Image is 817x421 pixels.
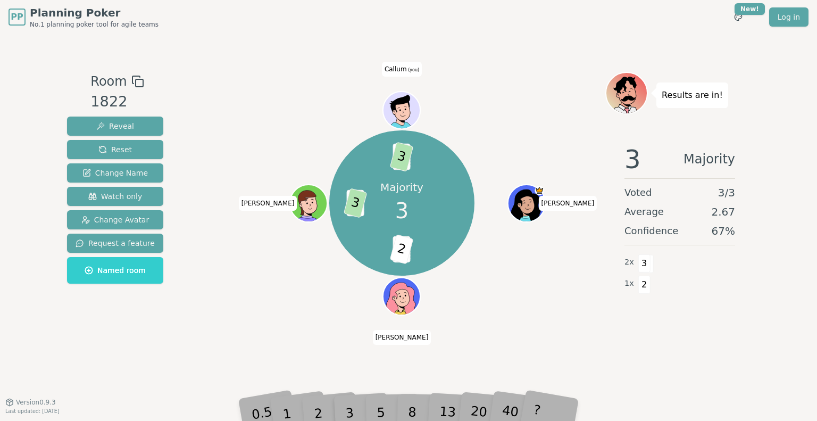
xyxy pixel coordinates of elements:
[5,408,60,414] span: Last updated: [DATE]
[67,210,163,229] button: Change Avatar
[390,142,414,172] span: 3
[16,398,56,407] span: Version 0.9.3
[395,195,408,227] span: 3
[85,265,146,276] span: Named room
[344,188,368,218] span: 3
[683,146,735,172] span: Majority
[9,5,159,29] a: PPPlanning PokerNo.1 planning poker tool for agile teams
[76,238,155,249] span: Request a feature
[535,186,545,195] span: Pamela is the host
[718,185,735,200] span: 3 / 3
[407,68,420,72] span: (you)
[624,185,652,200] span: Voted
[67,140,163,159] button: Reset
[30,20,159,29] span: No.1 planning poker tool for agile teams
[662,88,723,103] p: Results are in!
[30,5,159,20] span: Planning Poker
[712,224,735,238] span: 67 %
[638,276,651,294] span: 2
[5,398,56,407] button: Version0.9.3
[90,91,144,113] div: 1822
[88,191,143,202] span: Watch only
[624,204,664,219] span: Average
[539,196,597,211] span: Click to change your name
[347,190,364,217] span: 2
[96,121,134,131] span: Reveal
[90,72,127,91] span: Room
[98,144,132,155] span: Reset
[380,180,423,195] p: Majority
[393,236,411,263] span: 3
[638,254,651,273] span: 3
[239,196,297,211] span: Click to change your name
[11,11,23,23] span: PP
[769,7,808,27] a: Log in
[67,187,163,206] button: Watch only
[67,234,163,253] button: Request a feature
[390,235,414,265] span: 2
[624,278,634,290] span: 1 x
[67,257,163,284] button: Named room
[393,144,411,170] span: 2
[373,330,431,345] span: Click to change your name
[82,168,148,178] span: Change Name
[624,257,634,268] span: 2 x
[711,204,735,219] span: 2.67
[624,146,641,172] span: 3
[384,93,419,128] button: Click to change your avatar
[382,62,422,77] span: Click to change your name
[729,7,748,27] button: New!
[735,3,765,15] div: New!
[67,163,163,183] button: Change Name
[624,224,678,238] span: Confidence
[67,117,163,136] button: Reveal
[81,214,149,225] span: Change Avatar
